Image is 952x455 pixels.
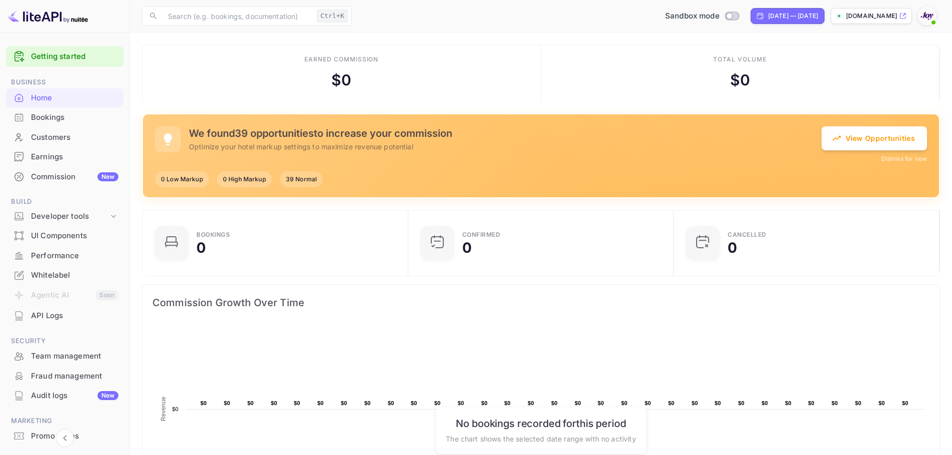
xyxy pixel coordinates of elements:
text: $0 [504,400,511,406]
div: Promo codes [31,431,118,442]
text: $0 [434,400,441,406]
div: UI Components [31,230,118,242]
img: LiteAPI logo [8,8,88,24]
text: $0 [645,400,651,406]
text: $0 [317,400,324,406]
a: Performance [6,246,123,265]
div: CommissionNew [6,167,123,187]
div: Ctrl+K [317,9,348,22]
span: Commission Growth Over Time [152,295,930,311]
text: $0 [341,400,347,406]
div: 0 [462,241,472,255]
div: Performance [31,250,118,262]
text: $0 [247,400,254,406]
div: API Logs [31,310,118,322]
div: Customers [31,132,118,143]
text: $0 [715,400,721,406]
div: Promo codes [6,427,123,446]
img: With Joy [919,8,935,24]
a: Promo codes [6,427,123,445]
p: The chart shows the selected date range with no activity [446,434,636,444]
div: Bookings [6,108,123,127]
input: Search (e.g. bookings, documentation) [162,6,313,26]
text: $0 [200,400,207,406]
button: Collapse navigation [56,429,74,447]
div: Team management [31,351,118,362]
text: $0 [621,400,628,406]
text: $0 [855,400,862,406]
div: [DATE] — [DATE] [768,11,818,20]
button: Dismiss for now [881,154,927,163]
a: API Logs [6,306,123,325]
div: Switch to Production mode [661,10,743,22]
text: $0 [224,400,230,406]
text: $0 [481,400,488,406]
div: Fraud management [6,367,123,386]
div: 0 [728,241,737,255]
text: $0 [551,400,558,406]
div: $ 0 [730,69,750,91]
text: $0 [458,400,464,406]
a: Whitelabel [6,266,123,284]
text: $0 [785,400,792,406]
div: Earned commission [304,55,378,64]
text: $0 [762,400,768,406]
span: Build [6,196,123,207]
p: Optimize your hotel markup settings to maximize revenue potential [189,141,822,152]
div: UI Components [6,226,123,246]
div: Earnings [6,147,123,167]
div: Audit logs [31,390,118,402]
a: Getting started [31,51,118,62]
div: API Logs [6,306,123,326]
h6: No bookings recorded for this period [446,418,636,430]
span: 0 Low Markup [155,175,209,184]
div: Developer tools [31,211,108,222]
span: Sandbox mode [665,10,720,22]
text: $0 [738,400,745,406]
p: [DOMAIN_NAME] [846,11,897,20]
text: $0 [411,400,417,406]
div: Commission [31,171,118,183]
span: Marketing [6,416,123,427]
span: 0 High Markup [217,175,272,184]
text: $0 [902,400,909,406]
text: $0 [598,400,604,406]
span: Security [6,336,123,347]
div: CANCELLED [728,232,767,238]
div: 0 [196,241,206,255]
button: View Opportunities [822,126,927,150]
h5: We found 39 opportunities to increase your commission [189,127,822,139]
text: $0 [692,400,698,406]
div: Customers [6,128,123,147]
div: New [97,172,118,181]
div: Fraud management [31,371,118,382]
text: $0 [172,406,178,412]
span: Business [6,77,123,88]
div: $ 0 [331,69,351,91]
text: $0 [832,400,838,406]
a: UI Components [6,226,123,245]
a: Audit logsNew [6,386,123,405]
text: $0 [808,400,815,406]
text: $0 [879,400,885,406]
text: $0 [668,400,675,406]
div: Total volume [713,55,767,64]
a: Home [6,88,123,107]
div: Confirmed [462,232,501,238]
div: Performance [6,246,123,266]
div: Home [31,92,118,104]
text: Revenue [160,397,167,421]
text: $0 [528,400,534,406]
div: Getting started [6,46,123,67]
div: New [97,391,118,400]
a: Customers [6,128,123,146]
span: 39 Normal [280,175,323,184]
a: Fraud management [6,367,123,385]
div: Audit logsNew [6,386,123,406]
a: CommissionNew [6,167,123,186]
text: $0 [294,400,300,406]
div: Team management [6,347,123,366]
text: $0 [271,400,277,406]
a: Bookings [6,108,123,126]
a: Team management [6,347,123,365]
